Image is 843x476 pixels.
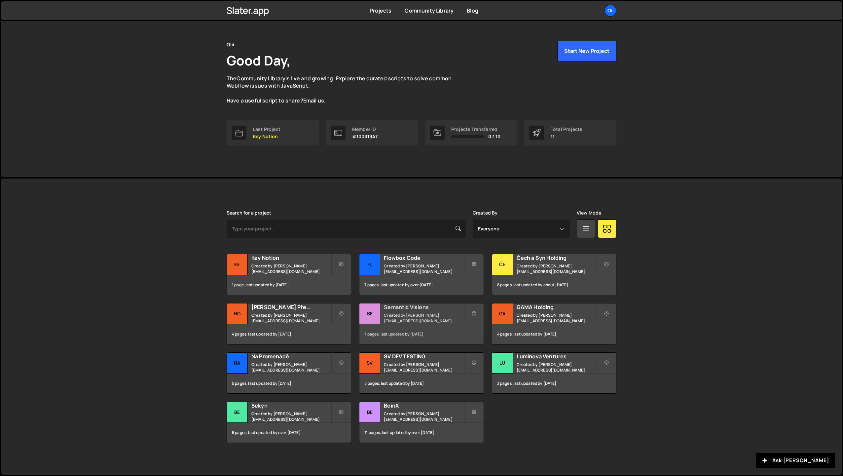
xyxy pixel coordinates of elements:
h2: [PERSON_NAME] Předprodej [251,303,331,311]
div: Member ID [352,127,378,132]
div: 5 pages, last updated by over [DATE] [227,423,351,443]
button: Ask [PERSON_NAME] [756,453,835,468]
small: Created by [PERSON_NAME][EMAIL_ADDRESS][DOMAIN_NAME] [384,362,463,373]
a: Fl Flowbox Code Created by [PERSON_NAME][EMAIL_ADDRESS][DOMAIN_NAME] 7 pages, last updated by ove... [359,254,484,295]
div: Fl [359,254,380,275]
div: 4 pages, last updated by [DATE] [227,324,351,344]
div: 8 pages, last updated by about [DATE] [492,275,616,295]
div: HO [227,303,248,324]
small: Created by [PERSON_NAME][EMAIL_ADDRESS][DOMAIN_NAME] [384,263,463,274]
small: Created by [PERSON_NAME][EMAIL_ADDRESS][DOMAIN_NAME] [517,362,596,373]
div: 11 pages, last updated by over [DATE] [359,423,483,443]
label: Search for a project [227,210,271,216]
a: Community Library [405,7,454,14]
small: Created by [PERSON_NAME][EMAIL_ADDRESS][DOMAIN_NAME] [251,263,331,274]
a: Na Na Promenádě Created by [PERSON_NAME][EMAIL_ADDRESS][DOMAIN_NAME] 5 pages, last updated by [DATE] [227,352,351,394]
label: Created By [473,210,498,216]
a: GA GAMA Holding Created by [PERSON_NAME][EMAIL_ADDRESS][DOMAIN_NAME] 4 pages, last updated by [DATE] [492,303,616,344]
h1: Good Day, [227,51,291,69]
a: Blog [467,7,478,14]
div: Ke [227,254,248,275]
h2: Luminova Ventures [517,353,596,360]
label: View Mode [577,210,601,216]
a: SV SV DEV TESTING Created by [PERSON_NAME][EMAIL_ADDRESS][DOMAIN_NAME] 5 pages, last updated by [... [359,352,484,394]
a: Ke Key Notion Created by [PERSON_NAME][EMAIL_ADDRESS][DOMAIN_NAME] 1 page, last updated by [DATE] [227,254,351,295]
div: GA [492,303,513,324]
span: 0 / 10 [488,134,500,139]
small: Created by [PERSON_NAME][EMAIL_ADDRESS][DOMAIN_NAME] [384,411,463,422]
input: Type your project... [227,219,466,238]
small: Created by [PERSON_NAME][EMAIL_ADDRESS][DOMAIN_NAME] [251,312,331,324]
div: SV [359,353,380,374]
p: Key Notion [253,134,280,139]
a: HO [PERSON_NAME] Předprodej Created by [PERSON_NAME][EMAIL_ADDRESS][DOMAIN_NAME] 4 pages, last up... [227,303,351,344]
small: Created by [PERSON_NAME][EMAIL_ADDRESS][DOMAIN_NAME] [517,312,596,324]
button: Start New Project [557,41,616,61]
div: Be [359,402,380,423]
a: Be BeinX Created by [PERSON_NAME][EMAIL_ADDRESS][DOMAIN_NAME] 11 pages, last updated by over [DATE] [359,402,484,443]
h2: GAMA Holding [517,303,596,311]
a: Email us [303,97,324,104]
p: 11 [551,134,582,139]
div: Be [227,402,248,423]
h2: Key Notion [251,254,331,261]
a: Lu Luminova Ventures Created by [PERSON_NAME][EMAIL_ADDRESS][DOMAIN_NAME] 3 pages, last updated b... [492,352,616,394]
div: 7 pages, last updated by [DATE] [359,324,483,344]
div: Če [492,254,513,275]
div: Na [227,353,248,374]
a: Community Library [237,75,285,82]
h2: Flowbox Code [384,254,463,261]
a: Projects [370,7,391,14]
small: Created by [PERSON_NAME][EMAIL_ADDRESS][DOMAIN_NAME] [384,312,463,324]
h2: Čech a Syn Holding [517,254,596,261]
a: Be Bekyn Created by [PERSON_NAME][EMAIL_ADDRESS][DOMAIN_NAME] 5 pages, last updated by over [DATE] [227,402,351,443]
div: 5 pages, last updated by [DATE] [359,374,483,393]
p: #10031947 [352,134,378,139]
div: 3 pages, last updated by [DATE] [492,374,616,393]
a: Last Project Key Notion [227,120,319,145]
h2: Bekyn [251,402,331,409]
a: Ol [605,5,616,17]
div: 1 page, last updated by [DATE] [227,275,351,295]
div: 4 pages, last updated by [DATE] [492,324,616,344]
div: Se [359,303,380,324]
small: Created by [PERSON_NAME][EMAIL_ADDRESS][DOMAIN_NAME] [517,263,596,274]
div: Lu [492,353,513,374]
div: Total Projects [551,127,582,132]
div: 7 pages, last updated by over [DATE] [359,275,483,295]
small: Created by [PERSON_NAME][EMAIL_ADDRESS][DOMAIN_NAME] [251,362,331,373]
div: Last Project [253,127,280,132]
a: Če Čech a Syn Holding Created by [PERSON_NAME][EMAIL_ADDRESS][DOMAIN_NAME] 8 pages, last updated ... [492,254,616,295]
small: Created by [PERSON_NAME][EMAIL_ADDRESS][DOMAIN_NAME] [251,411,331,422]
h2: SV DEV TESTING [384,353,463,360]
h2: Na Promenádě [251,353,331,360]
h2: Semantic Visions [384,303,463,311]
p: The is live and growing. Explore the curated scripts to solve common Webflow issues with JavaScri... [227,75,464,104]
div: 5 pages, last updated by [DATE] [227,374,351,393]
h2: BeinX [384,402,463,409]
div: Projects Transferred [451,127,500,132]
div: Olii [227,41,235,49]
a: Se Semantic Visions Created by [PERSON_NAME][EMAIL_ADDRESS][DOMAIN_NAME] 7 pages, last updated by... [359,303,484,344]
